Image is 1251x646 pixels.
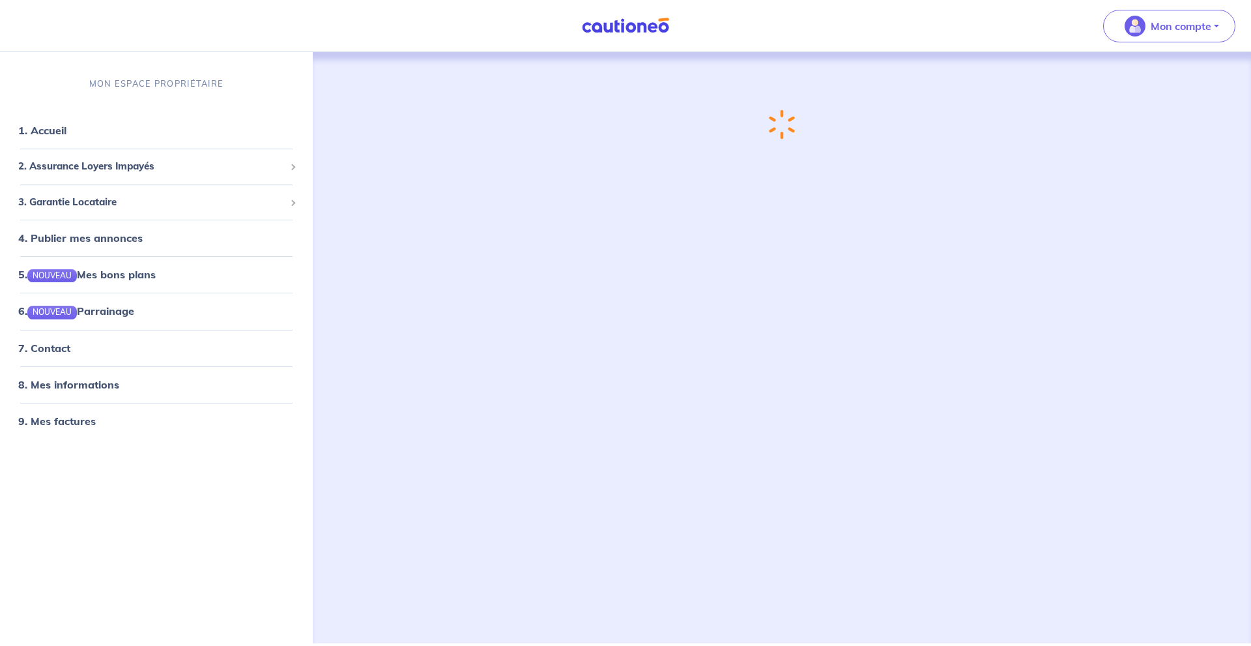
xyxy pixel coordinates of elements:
button: illu_account_valid_menu.svgMon compte [1103,10,1235,42]
a: 6.NOUVEAUParrainage [18,304,134,317]
span: 2. Assurance Loyers Impayés [18,159,285,174]
div: 7. Contact [5,335,308,361]
img: loading-spinner [769,110,795,139]
div: 2. Assurance Loyers Impayés [5,154,308,179]
a: 5.NOUVEAUMes bons plans [18,268,156,281]
div: 6.NOUVEAUParrainage [5,298,308,324]
a: 9. Mes factures [18,415,96,428]
a: 4. Publier mes annonces [18,231,143,244]
a: 7. Contact [18,342,70,355]
div: 4. Publier mes annonces [5,225,308,251]
div: 9. Mes factures [5,408,308,434]
p: MON ESPACE PROPRIÉTAIRE [89,78,223,90]
div: 8. Mes informations [5,372,308,398]
div: 1. Accueil [5,117,308,143]
span: 3. Garantie Locataire [18,195,285,210]
a: 8. Mes informations [18,378,119,391]
div: 5.NOUVEAUMes bons plans [5,261,308,287]
a: 1. Accueil [18,124,66,137]
img: illu_account_valid_menu.svg [1125,16,1145,37]
div: 3. Garantie Locataire [5,190,308,215]
p: Mon compte [1151,18,1211,34]
img: Cautioneo [577,18,674,34]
